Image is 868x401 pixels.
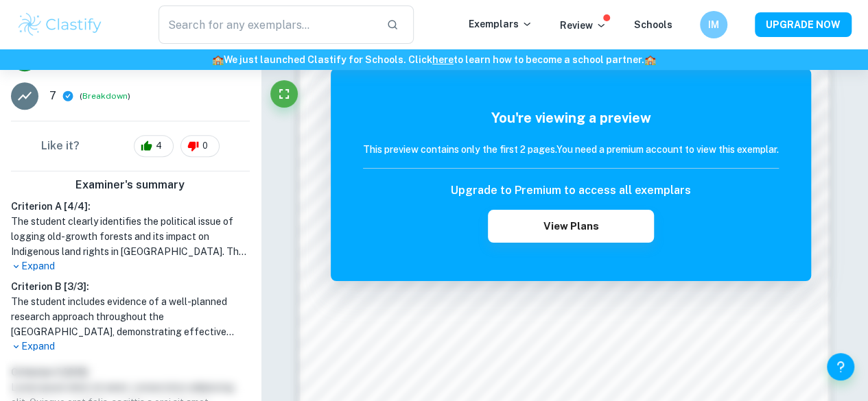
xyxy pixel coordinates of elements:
[11,339,250,354] p: Expand
[195,139,215,153] span: 0
[270,80,298,108] button: Fullscreen
[148,139,169,153] span: 4
[700,11,727,38] button: IM
[755,12,852,37] button: UPGRADE NOW
[363,108,779,128] h5: You're viewing a preview
[11,199,250,214] h6: Criterion A [ 4 / 4 ]:
[212,54,224,65] span: 🏫
[11,214,250,259] h1: The student clearly identifies the political issue of logging old-growth forests and its impact o...
[827,353,854,380] button: Help and Feedback
[11,294,250,339] h1: The student includes evidence of a well-planned research approach throughout the [GEOGRAPHIC_DATA...
[634,19,672,30] a: Schools
[363,142,779,157] h6: This preview contains only the first 2 pages. You need a premium account to view this exemplar.
[706,17,722,32] h6: IM
[3,52,865,67] h6: We just launched Clastify for Schools. Click to learn how to become a school partner.
[451,182,691,199] h6: Upgrade to Premium to access all exemplars
[469,16,532,32] p: Exemplars
[159,5,375,44] input: Search for any exemplars...
[11,279,250,294] h6: Criterion B [ 3 / 3 ]:
[82,90,128,102] button: Breakdown
[644,54,656,65] span: 🏫
[80,90,130,103] span: ( )
[488,210,654,243] button: View Plans
[5,177,255,193] h6: Examiner's summary
[41,138,80,154] h6: Like it?
[11,259,250,274] p: Expand
[16,11,104,38] img: Clastify logo
[49,88,56,104] p: 7
[560,18,607,33] p: Review
[432,54,454,65] a: here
